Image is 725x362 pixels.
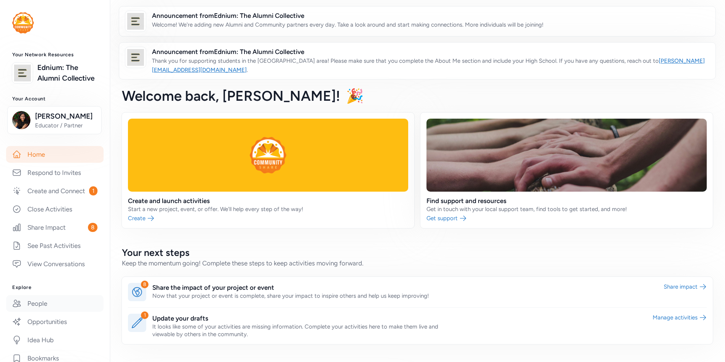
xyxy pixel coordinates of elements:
[122,87,340,104] span: Welcome back , [PERSON_NAME]!
[6,201,104,218] a: Close Activities
[88,223,97,232] span: 8
[6,237,104,254] a: See Past Activities
[6,219,104,236] a: Share Impact8
[14,65,31,81] img: logo
[37,62,97,84] a: Ednium: The Alumni Collective
[141,281,149,288] div: 8
[6,164,104,181] a: Respond to Invites
[7,106,102,134] button: [PERSON_NAME]Educator / Partner
[12,96,97,102] h3: Your Account
[127,13,144,30] img: logo
[12,52,97,58] h3: Your Network Resources
[127,49,144,66] img: logo
[6,295,104,312] a: People
[141,311,149,319] div: 1
[6,256,104,272] a: View Conversations
[346,87,364,104] span: 🎉
[6,183,104,199] a: Create and Connect1
[122,246,713,259] h2: Your next steps
[152,20,543,29] p: Welcome! We're adding new Alumni and Community partners every day. Take a look around and start m...
[6,146,104,163] a: Home
[152,11,543,20] span: Announcement from Ednium: The Alumni Collective
[35,111,97,122] span: [PERSON_NAME]
[12,284,97,291] h3: Explore
[12,12,34,33] img: logo
[152,56,709,75] p: Thank you for supporting students in the [GEOGRAPHIC_DATA] area! Please make sure that you comple...
[35,122,97,129] span: Educator / Partner
[6,313,104,330] a: Opportunities
[152,47,709,56] span: Announcement from Ednium: The Alumni Collective
[6,332,104,348] a: Idea Hub
[122,259,713,268] div: Keep the momentum going! Complete these steps to keep activities moving forward.
[89,186,97,195] span: 1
